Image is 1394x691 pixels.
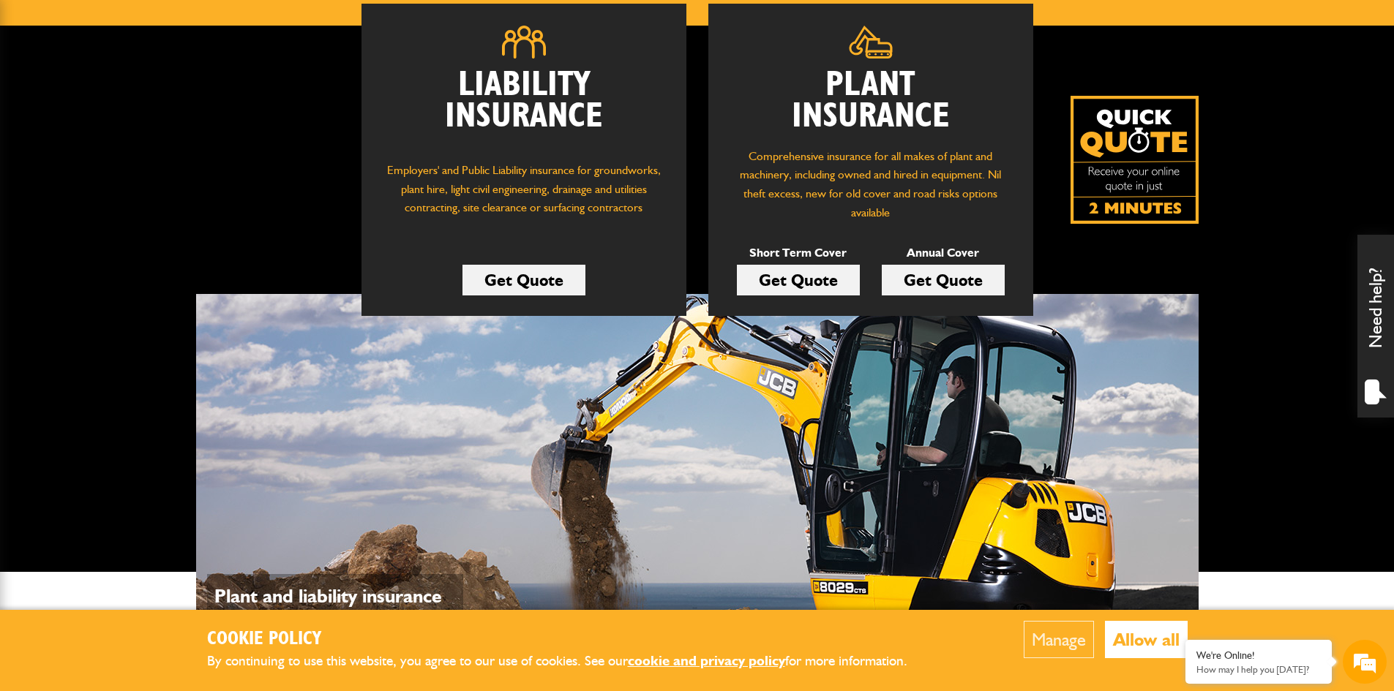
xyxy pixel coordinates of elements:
p: How may I help you today? [1196,664,1321,675]
button: Allow all [1105,621,1188,658]
h2: Plant Insurance [730,69,1011,132]
img: Quick Quote [1071,96,1199,224]
p: Annual Cover [882,243,1005,263]
input: Enter your last name [19,135,267,167]
h2: Liability Insurance [383,69,664,147]
input: Enter your phone number [19,222,267,254]
em: Start Chat [199,450,266,470]
h2: Cookie Policy [207,628,932,651]
textarea: Type your message and hit 'Enter' [19,265,267,438]
p: Plant and liability insurance for makes and models... [214,581,456,641]
p: Comprehensive insurance for all makes of plant and machinery, including owned and hired in equipm... [730,147,1011,222]
div: We're Online! [1196,649,1321,662]
div: Need help? [1357,235,1394,418]
input: Enter your email address [19,178,267,211]
button: Manage [1024,621,1094,658]
a: cookie and privacy policy [628,652,785,669]
a: Get Quote [462,265,585,295]
a: Get Quote [882,265,1005,295]
p: Short Term Cover [737,243,860,263]
div: Chat with us now [76,82,246,101]
div: Minimize live chat window [240,7,275,42]
p: By continuing to use this website, you agree to our use of cookies. See our for more information. [207,650,932,673]
img: d_20077148190_company_1631870298795_20077148190 [25,81,61,102]
a: Get Quote [737,265,860,295]
a: Get your insurance quote isn just 2-minutes [1071,96,1199,224]
p: Employers' and Public Liability insurance for groundworks, plant hire, light civil engineering, d... [383,161,664,231]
